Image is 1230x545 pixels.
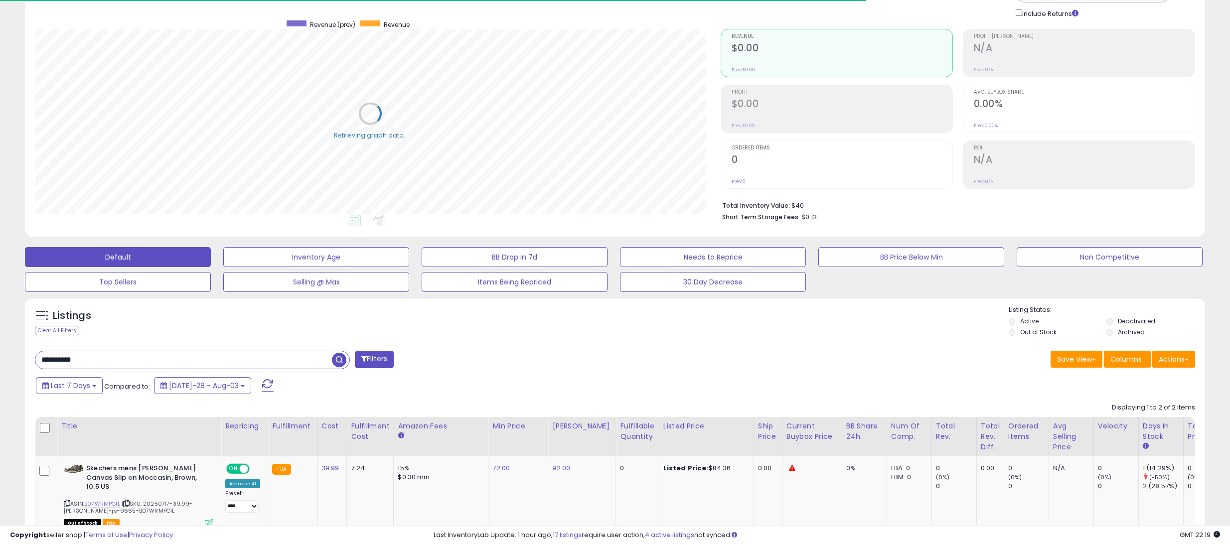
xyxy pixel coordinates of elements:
div: Retrieving graph data.. [334,131,407,139]
span: Ordered Items [732,145,952,151]
span: Revenue [732,34,952,39]
div: Total Rev. [936,421,972,442]
small: (0%) [1188,473,1202,481]
div: Ordered Items [1008,421,1045,442]
div: Repricing [225,421,264,431]
button: Items Being Repriced [422,272,608,292]
span: ON [227,465,240,473]
h2: $0.00 [732,42,952,56]
div: $0.30 min [398,473,480,482]
span: Columns [1110,354,1142,364]
small: Prev: $0.00 [732,123,755,129]
h2: N/A [974,42,1195,56]
div: 7.24 [351,464,386,473]
a: B07WRMPG1L [84,500,120,508]
div: 0 [936,464,976,473]
span: FBA [103,519,120,528]
strong: Copyright [10,530,46,540]
div: 15% [398,464,480,473]
label: Out of Stock [1020,328,1057,336]
button: Top Sellers [25,272,211,292]
div: 0.00 [981,464,996,473]
div: Listed Price [663,421,750,431]
button: Filters [355,351,394,368]
div: Fulfillment Cost [351,421,389,442]
a: 39.99 [321,463,339,473]
button: Default [25,247,211,267]
span: Compared to: [104,382,150,391]
small: Prev: $0.00 [732,67,755,73]
button: Last 7 Days [36,377,103,394]
div: ASIN: [64,464,213,527]
div: Amazon AI [225,479,260,488]
button: Non Competitive [1017,247,1203,267]
b: Total Inventory Value: [722,201,790,210]
small: (0%) [936,473,950,481]
a: 17 listings [553,530,582,540]
button: Actions [1152,351,1195,368]
div: 0.00 [758,464,774,473]
div: FBM: 0 [891,473,924,482]
small: (0%) [1008,473,1022,481]
div: Avg Selling Price [1053,421,1089,452]
a: 72.00 [492,463,510,473]
small: Days In Stock. [1143,442,1149,451]
button: Selling @ Max [223,272,409,292]
a: Terms of Use [85,530,128,540]
div: 0% [846,464,879,473]
button: Save View [1051,351,1102,368]
span: Profit [732,90,952,95]
div: Amazon Fees [398,421,484,431]
div: Include Returns [1008,7,1090,19]
div: $84.36 [663,464,746,473]
span: ROI [974,145,1195,151]
div: Current Buybox Price [786,421,838,442]
div: Velocity [1098,421,1134,431]
b: Short Term Storage Fees: [722,213,800,221]
div: Fulfillment [272,421,312,431]
div: 0 [936,482,976,491]
div: Preset: [225,490,260,513]
button: [DATE]-28 - Aug-03 [154,377,251,394]
span: Avg. Buybox Share [974,90,1195,95]
button: BB Drop in 7d [422,247,608,267]
div: 0 [1188,482,1228,491]
small: Prev: N/A [974,178,993,184]
b: Listed Price: [663,463,709,473]
small: FBA [272,464,291,475]
p: Listing States: [1009,305,1205,315]
label: Deactivated [1118,317,1155,325]
div: Clear All Filters [35,326,79,335]
img: 41XIuSMoGvL._SL40_.jpg [64,464,84,473]
div: Displaying 1 to 2 of 2 items [1112,403,1195,412]
h2: 0 [732,154,952,167]
div: FBA: 0 [891,464,924,473]
div: [PERSON_NAME] [552,421,612,431]
div: Total Profit [1188,421,1224,442]
a: 4 active listings [645,530,694,540]
a: 92.00 [552,463,570,473]
div: Fulfillable Quantity [620,421,654,442]
label: Active [1020,317,1039,325]
h2: N/A [974,154,1195,167]
h5: Listings [53,309,91,323]
label: Archived [1118,328,1145,336]
div: 0 [1188,464,1228,473]
div: Min Price [492,421,544,431]
div: 0 [1098,464,1138,473]
span: Profit [PERSON_NAME] [974,34,1195,39]
div: seller snap | | [10,531,173,540]
div: Total Rev. Diff. [981,421,1000,452]
div: 0 [1008,464,1049,473]
div: 1 (14.29%) [1143,464,1183,473]
h2: $0.00 [732,98,952,112]
div: 0 [1098,482,1138,491]
div: 2 (28.57%) [1143,482,1183,491]
a: Privacy Policy [129,530,173,540]
button: Inventory Age [223,247,409,267]
div: Num of Comp. [891,421,927,442]
div: BB Share 24h. [846,421,883,442]
small: Amazon Fees. [398,431,404,440]
li: $40 [722,199,1188,211]
h2: 0.00% [974,98,1195,112]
